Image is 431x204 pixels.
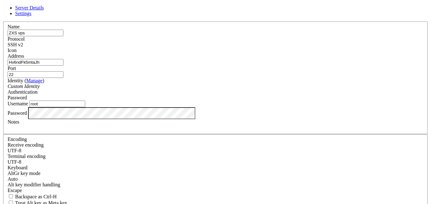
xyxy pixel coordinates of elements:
a: Manage [26,78,43,83]
div: UTF-8 [8,148,423,154]
input: Server Name [8,30,63,36]
i: Custom Identity [8,84,40,89]
label: Set the expected encoding for data received from the host. If the encodings do not match, visual ... [8,142,44,148]
label: Controls how the Alt key is handled. Escape: Send an ESC prefix. 8-Bit: Add 128 to the typed char... [8,182,60,187]
label: Icon [8,48,16,53]
a: Server Details [15,5,44,10]
label: Keyboard [8,165,27,170]
span: Escape [8,188,22,193]
label: If true, the backspace should send BS ('\x08', aka ^H). Otherwise the backspace key should send '... [8,194,57,199]
label: Encoding [8,137,27,142]
label: Username [8,101,28,106]
label: Set the expected encoding for data received from the host. If the encodings do not match, visual ... [8,171,40,176]
label: Password [8,110,27,115]
span: ( ) [25,78,44,83]
input: Port Number [8,71,63,78]
div: Custom Identity [8,84,423,89]
label: Authentication [8,89,38,95]
label: Name [8,24,20,29]
label: Notes [8,119,19,125]
a: Settings [15,11,32,16]
div: UTF-8 [8,159,423,165]
input: Login Username [29,101,85,107]
div: Password [8,95,423,101]
input: Backspace as Ctrl-H [9,194,13,198]
label: Port [8,66,16,71]
label: Protocol [8,36,25,42]
input: Host Name or IP [8,59,63,66]
div: SSH v2 [8,42,423,48]
label: Identity [8,78,44,83]
span: SSH v2 [8,42,23,47]
span: Password [8,95,27,100]
label: Address [8,53,24,59]
label: The default terminal encoding. ISO-2022 enables character map translations (like graphics maps). ... [8,154,45,159]
div: Auto [8,176,423,182]
span: UTF-8 [8,159,21,165]
span: Auto [8,176,18,182]
span: UTF-8 [8,148,21,153]
div: Escape [8,188,423,193]
span: Backspace as Ctrl-H [15,194,57,199]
